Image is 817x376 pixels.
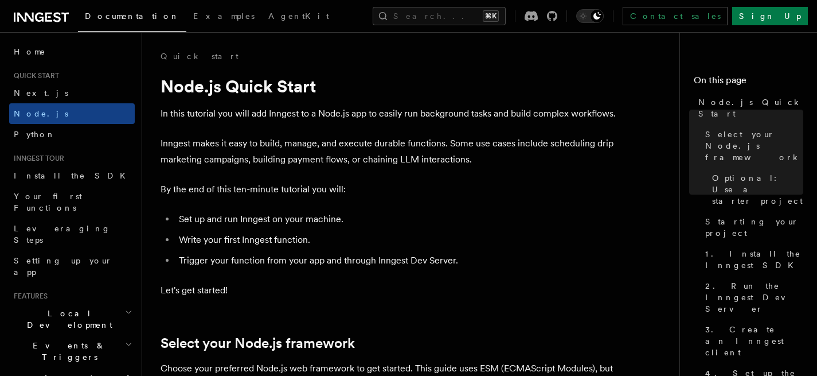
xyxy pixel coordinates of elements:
a: 2. Run the Inngest Dev Server [701,276,803,319]
button: Local Development [9,303,135,335]
a: Install the SDK [9,165,135,186]
a: Select your Node.js framework [701,124,803,168]
span: Features [9,292,48,301]
a: Select your Node.js framework [161,335,355,351]
a: Home [9,41,135,62]
a: Python [9,124,135,145]
a: 3. Create an Inngest client [701,319,803,363]
li: Write your first Inngest function. [175,232,619,248]
a: Setting up your app [9,250,135,282]
a: Starting your project [701,211,803,243]
a: Node.js Quick Start [694,92,803,124]
span: Setting up your app [14,256,112,277]
span: Optional: Use a starter project [712,172,803,207]
span: Install the SDK [14,171,132,180]
span: Local Development [9,308,125,331]
p: By the end of this ten-minute tutorial you will: [161,181,619,197]
p: Let's get started! [161,282,619,299]
span: Examples [193,11,255,21]
span: AgentKit [268,11,329,21]
a: Next.js [9,83,135,103]
span: Events & Triggers [9,340,125,363]
a: Your first Functions [9,186,135,218]
span: 1. Install the Inngest SDK [705,248,803,271]
span: Next.js [14,88,68,98]
span: Node.js Quick Start [698,96,803,119]
a: Documentation [78,3,186,32]
button: Events & Triggers [9,335,135,367]
li: Set up and run Inngest on your machine. [175,211,619,227]
a: Sign Up [732,7,808,25]
span: 2. Run the Inngest Dev Server [705,280,803,315]
span: 3. Create an Inngest client [705,324,803,358]
li: Trigger your function from your app and through Inngest Dev Server. [175,253,619,269]
h4: On this page [694,73,803,92]
span: Node.js [14,109,68,118]
span: Inngest tour [9,154,64,163]
p: In this tutorial you will add Inngest to a Node.js app to easily run background tasks and build c... [161,106,619,122]
a: AgentKit [261,3,336,31]
a: Contact sales [623,7,728,25]
p: Inngest makes it easy to build, manage, and execute durable functions. Some use cases include sch... [161,135,619,168]
a: Quick start [161,51,239,62]
a: Leveraging Steps [9,218,135,250]
span: Documentation [85,11,179,21]
span: Your first Functions [14,192,82,212]
kbd: ⌘K [483,10,499,22]
h1: Node.js Quick Start [161,76,619,96]
span: Leveraging Steps [14,224,111,245]
a: Optional: Use a starter project [707,168,803,211]
span: Starting your project [705,216,803,239]
a: Examples [186,3,261,31]
a: 1. Install the Inngest SDK [701,243,803,276]
a: Node.js [9,103,135,124]
span: Select your Node.js framework [705,129,803,163]
button: Toggle dark mode [576,9,604,23]
span: Python [14,130,56,139]
span: Quick start [9,71,59,80]
span: Home [14,46,46,57]
button: Search...⌘K [373,7,506,25]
